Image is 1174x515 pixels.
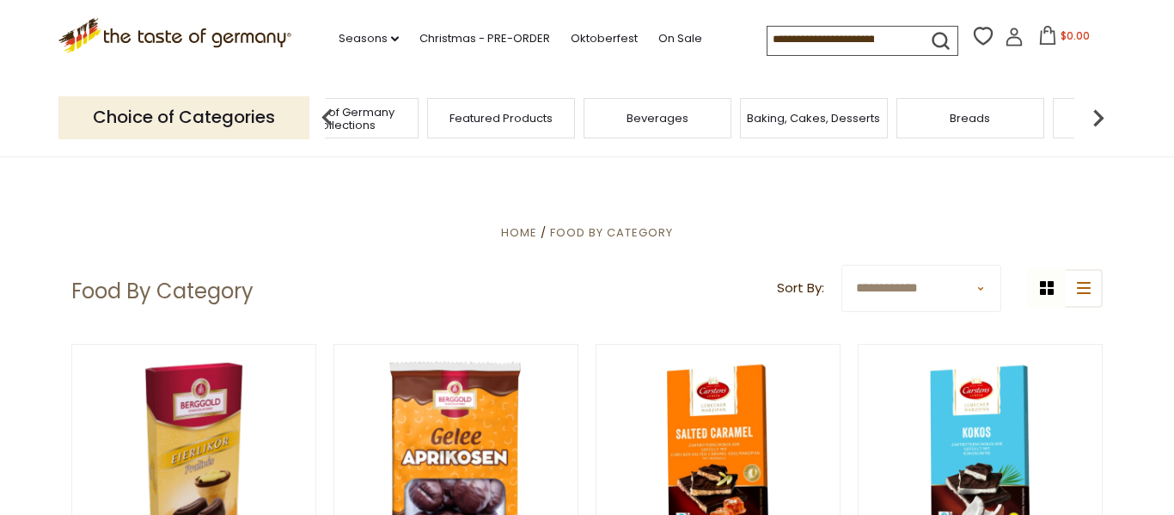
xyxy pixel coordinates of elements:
[310,101,345,135] img: previous arrow
[449,112,553,125] a: Featured Products
[550,224,673,241] a: Food By Category
[58,96,309,138] p: Choice of Categories
[1081,101,1116,135] img: next arrow
[339,29,399,48] a: Seasons
[276,106,413,132] a: Taste of Germany Collections
[71,279,254,304] h1: Food By Category
[1027,26,1100,52] button: $0.00
[627,112,688,125] a: Beverages
[950,112,990,125] a: Breads
[571,29,638,48] a: Oktoberfest
[419,29,550,48] a: Christmas - PRE-ORDER
[658,29,702,48] a: On Sale
[1061,28,1090,43] span: $0.00
[501,224,537,241] a: Home
[777,278,824,299] label: Sort By:
[747,112,880,125] a: Baking, Cakes, Desserts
